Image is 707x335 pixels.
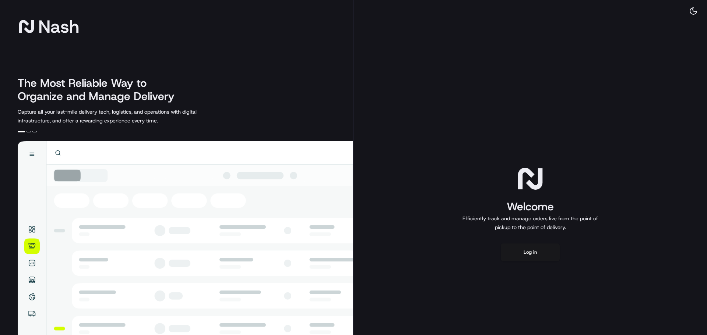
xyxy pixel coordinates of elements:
[460,214,601,232] p: Efficiently track and manage orders live from the point of pickup to the point of delivery.
[18,107,230,125] p: Capture all your last-mile delivery tech, logistics, and operations with digital infrastructure, ...
[18,76,183,103] h2: The Most Reliable Way to Organize and Manage Delivery
[38,19,79,34] span: Nash
[460,199,601,214] h1: Welcome
[501,243,560,261] button: Log in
